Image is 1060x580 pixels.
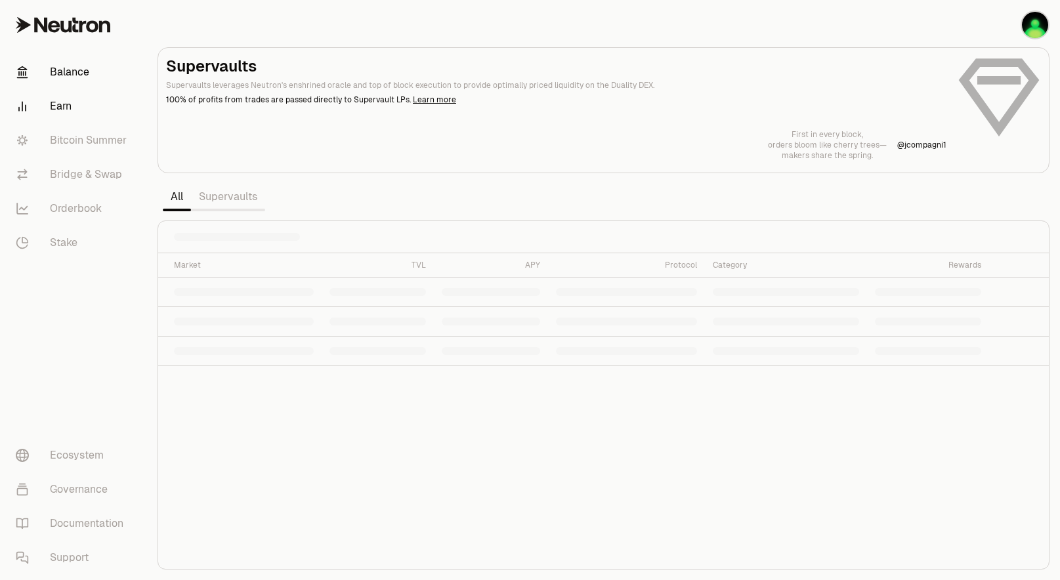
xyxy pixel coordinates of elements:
a: Documentation [5,507,142,541]
a: Bridge & Swap [5,157,142,192]
div: APY [442,260,540,270]
div: Protocol [556,260,697,270]
p: Supervaults leverages Neutron's enshrined oracle and top of block execution to provide optimally ... [166,79,946,91]
a: Earn [5,89,142,123]
a: All [163,184,191,210]
p: makers share the spring. [768,150,887,161]
a: @jcompagni1 [897,140,946,150]
div: Category [713,260,859,270]
p: 100% of profits from trades are passed directly to Supervault LPs. [166,94,946,106]
a: Learn more [413,94,456,105]
p: orders bloom like cherry trees— [768,140,887,150]
h2: Supervaults [166,56,946,77]
p: @ jcompagni1 [897,140,946,150]
a: Ecosystem [5,438,142,472]
a: Support [5,541,142,575]
div: Rewards [875,260,981,270]
a: Supervaults [191,184,265,210]
a: Balance [5,55,142,89]
div: TVL [329,260,426,270]
a: First in every block,orders bloom like cherry trees—makers share the spring. [768,129,887,161]
p: First in every block, [768,129,887,140]
a: Stake [5,226,142,260]
div: Market [174,260,314,270]
a: Bitcoin Summer [5,123,142,157]
img: KO [1022,12,1048,38]
a: Governance [5,472,142,507]
a: Orderbook [5,192,142,226]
